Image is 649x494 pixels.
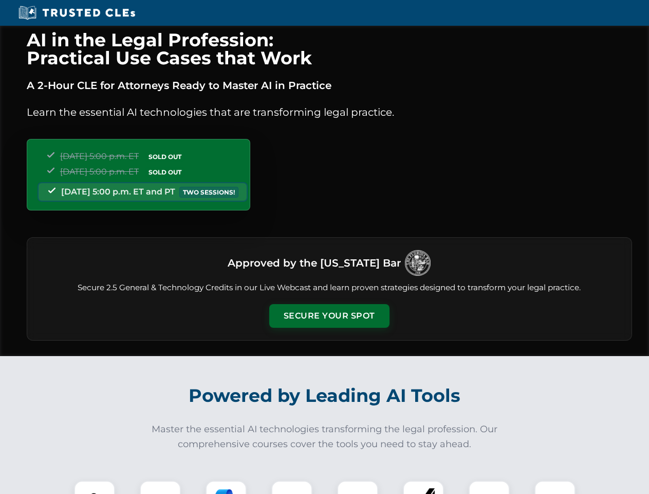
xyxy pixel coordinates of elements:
h1: AI in the Legal Profession: Practical Use Cases that Work [27,31,632,67]
span: [DATE] 5:00 p.m. ET [60,151,139,161]
p: A 2-Hour CLE for Attorneys Ready to Master AI in Practice [27,77,632,94]
h3: Approved by the [US_STATE] Bar [228,254,401,272]
h2: Powered by Leading AI Tools [40,378,609,414]
img: Trusted CLEs [15,5,138,21]
img: Logo [405,250,431,276]
span: SOLD OUT [145,151,185,162]
p: Master the essential AI technologies transforming the legal profession. Our comprehensive courses... [145,422,505,452]
p: Secure 2.5 General & Technology Credits in our Live Webcast and learn proven strategies designed ... [40,282,619,294]
button: Secure Your Spot [269,304,390,328]
span: SOLD OUT [145,167,185,178]
p: Learn the essential AI technologies that are transforming legal practice. [27,104,632,120]
span: [DATE] 5:00 p.m. ET [60,167,139,177]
